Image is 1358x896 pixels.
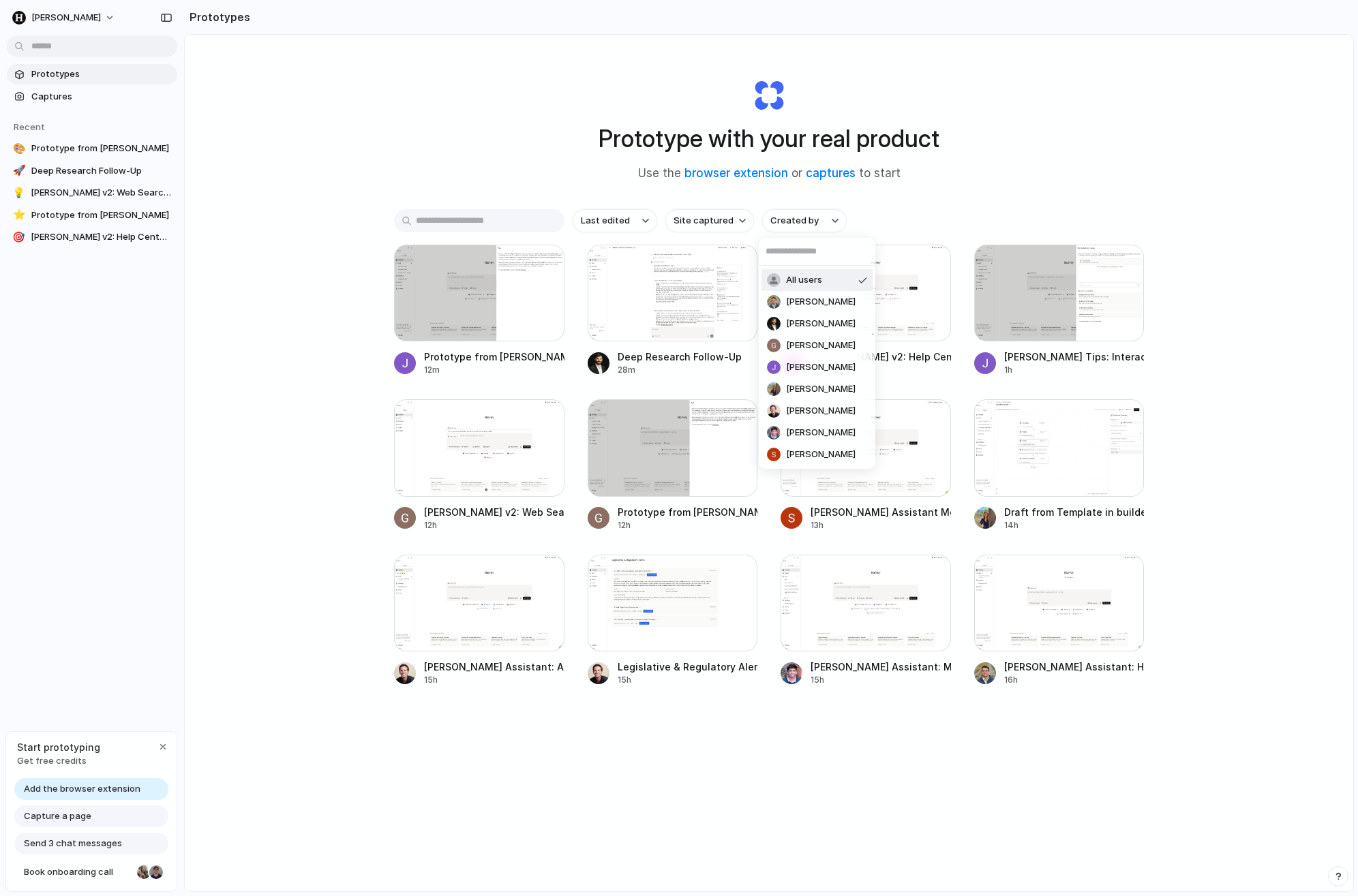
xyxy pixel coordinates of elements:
span: [PERSON_NAME] [786,426,856,439]
span: [PERSON_NAME] [786,382,856,396]
span: [PERSON_NAME] [786,317,856,330]
span: [PERSON_NAME] [786,404,856,418]
span: All users [786,273,822,287]
span: [PERSON_NAME] [786,339,856,352]
span: [PERSON_NAME] [786,360,856,374]
span: [PERSON_NAME] [786,295,856,309]
span: [PERSON_NAME] [786,448,856,461]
